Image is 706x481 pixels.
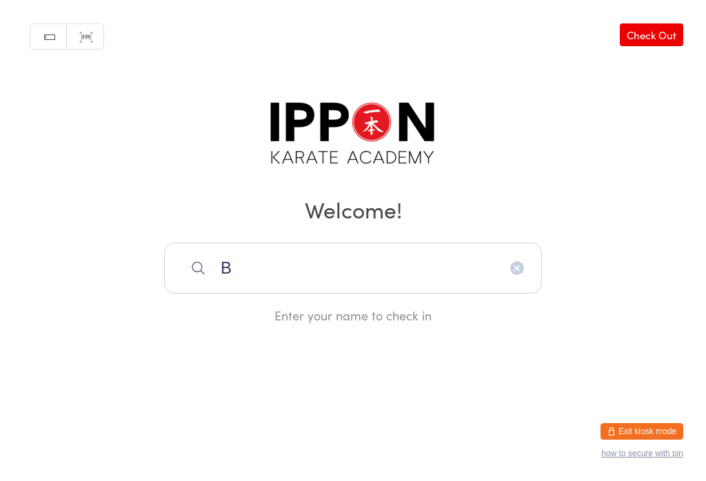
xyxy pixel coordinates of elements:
[620,23,683,46] a: Check Out
[14,194,692,225] h2: Welcome!
[601,449,683,458] button: how to secure with pin
[164,243,542,294] input: Search
[267,96,439,174] img: Ippon Karate Academy
[164,307,542,324] div: Enter your name to check in
[601,423,683,440] button: Exit kiosk mode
